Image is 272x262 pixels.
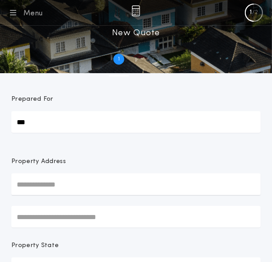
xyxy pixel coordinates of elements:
[11,95,53,104] p: Prepared For
[11,241,59,250] p: Property State
[152,56,155,63] h2: 2
[112,26,160,40] h1: New Quote
[11,111,261,133] input: Prepared For
[118,56,120,63] h2: 1
[11,157,261,166] p: Property Address
[252,9,258,16] p: /2
[131,5,140,16] img: img
[7,6,43,19] button: Menu
[23,8,43,19] div: Menu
